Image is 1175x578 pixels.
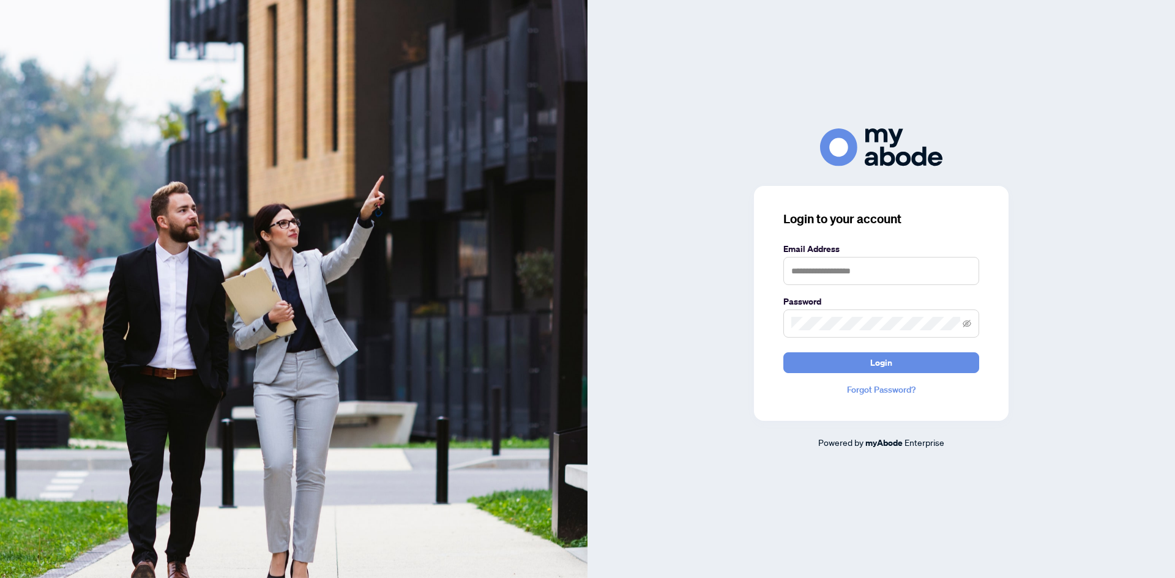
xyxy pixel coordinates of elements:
span: Enterprise [905,437,944,448]
span: eye-invisible [963,319,971,328]
span: Login [870,353,892,372]
label: Email Address [783,242,979,256]
h3: Login to your account [783,210,979,228]
a: myAbode [865,436,903,450]
button: Login [783,352,979,373]
img: ma-logo [820,128,942,166]
label: Password [783,295,979,308]
a: Forgot Password? [783,383,979,396]
span: Powered by [818,437,864,448]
